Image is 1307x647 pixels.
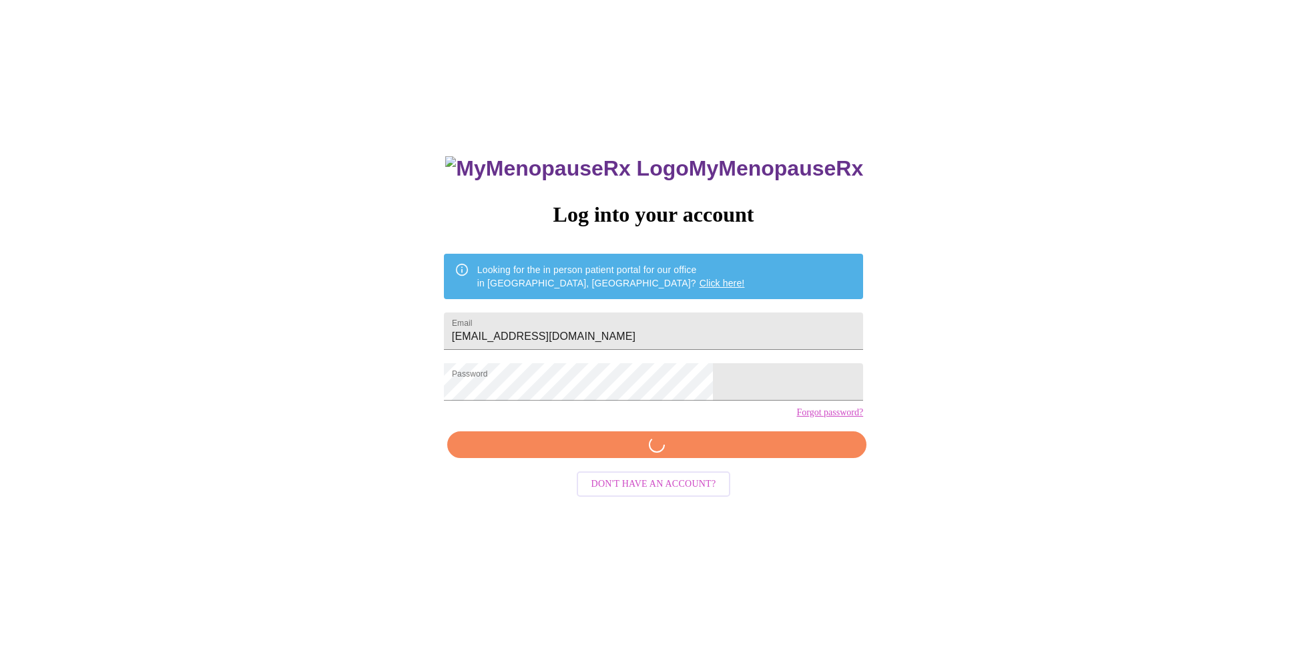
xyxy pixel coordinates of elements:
[796,407,863,418] a: Forgot password?
[444,202,863,227] h3: Log into your account
[573,477,734,489] a: Don't have an account?
[445,156,863,181] h3: MyMenopauseRx
[591,476,716,493] span: Don't have an account?
[700,278,745,288] a: Click here!
[577,471,731,497] button: Don't have an account?
[477,258,745,295] div: Looking for the in person patient portal for our office in [GEOGRAPHIC_DATA], [GEOGRAPHIC_DATA]?
[445,156,688,181] img: MyMenopauseRx Logo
